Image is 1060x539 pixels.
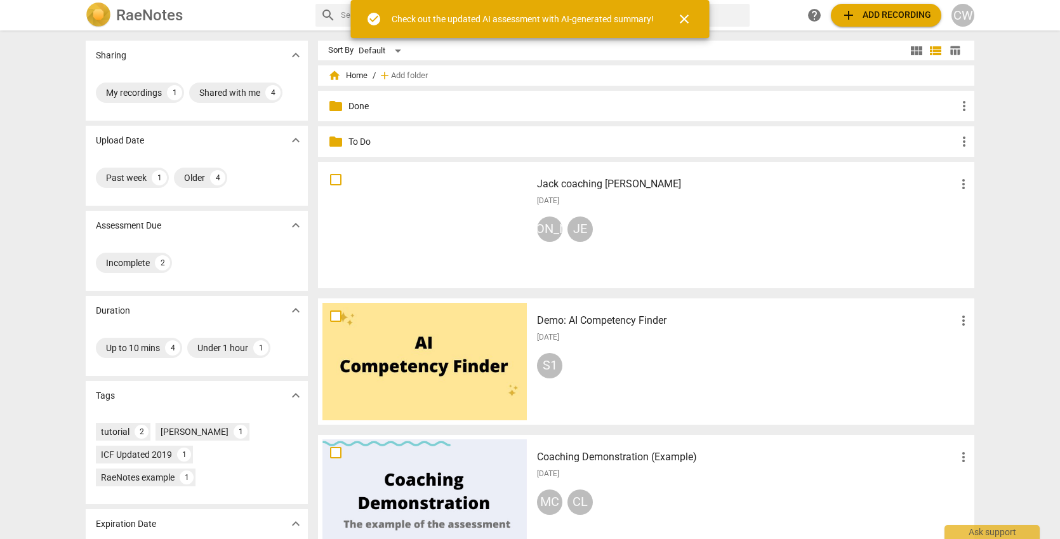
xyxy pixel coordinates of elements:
button: Show more [286,301,305,320]
button: Show more [286,386,305,405]
button: Show more [286,46,305,65]
p: Duration [96,304,130,317]
span: more_vert [957,98,972,114]
div: 1 [152,170,167,185]
div: My recordings [106,86,162,99]
div: 2 [135,425,149,439]
div: Default [359,41,406,61]
span: Add folder [391,71,428,81]
div: Incomplete [106,256,150,269]
span: home [328,69,341,82]
p: Expiration Date [96,517,156,531]
div: 1 [234,425,248,439]
div: S1 [537,353,562,378]
span: expand_more [288,218,303,233]
div: 2 [155,255,170,270]
h3: Coaching Demonstration (Example) [537,449,956,465]
button: Show more [286,216,305,235]
span: more_vert [957,134,972,149]
p: Done [348,100,957,113]
span: [DATE] [537,196,559,206]
a: Demo: AI Competency Finder[DATE]S1 [322,303,970,420]
div: MC [537,489,562,515]
p: Tags [96,389,115,403]
button: Show more [286,131,305,150]
p: Sharing [96,49,126,62]
div: ICF Updated 2019 [101,448,172,461]
button: Upload [831,4,941,27]
h2: RaeNotes [116,6,183,24]
span: [DATE] [537,332,559,343]
button: Table view [945,41,964,60]
span: more_vert [956,176,971,192]
span: expand_more [288,303,303,318]
button: Tile view [907,41,926,60]
span: close [677,11,692,27]
div: Past week [106,171,147,184]
span: / [373,71,376,81]
div: [PERSON_NAME] [537,216,562,242]
span: check_circle [366,11,381,27]
div: 1 [253,340,268,356]
button: Show more [286,514,305,533]
span: view_list [928,43,943,58]
p: Assessment Due [96,219,161,232]
div: CL [567,489,593,515]
span: add [378,69,391,82]
button: List view [926,41,945,60]
div: Under 1 hour [197,342,248,354]
a: LogoRaeNotes [86,3,305,28]
h3: Demo: AI Competency Finder [537,313,956,328]
span: search [321,8,336,23]
span: expand_more [288,516,303,531]
span: folder [328,134,343,149]
div: [PERSON_NAME] [161,425,229,438]
div: 4 [265,85,281,100]
span: more_vert [956,313,971,328]
span: help [807,8,822,23]
p: To Do [348,135,957,149]
span: Home [328,69,368,82]
span: view_module [909,43,924,58]
div: Shared with me [199,86,260,99]
div: Sort By [328,46,354,55]
button: CW [951,4,974,27]
div: 1 [180,470,194,484]
span: add [841,8,856,23]
a: Help [803,4,826,27]
div: Older [184,171,205,184]
span: table_chart [949,44,961,57]
div: 4 [165,340,180,356]
a: Jack coaching [PERSON_NAME][DATE][PERSON_NAME]JE [322,166,970,284]
span: Add recording [841,8,931,23]
div: JE [567,216,593,242]
span: expand_more [288,388,303,403]
p: Upload Date [96,134,144,147]
h3: Jack coaching Jeff [537,176,956,192]
div: 1 [167,85,182,100]
div: Up to 10 mins [106,342,160,354]
span: [DATE] [537,469,559,479]
span: more_vert [956,449,971,465]
div: tutorial [101,425,129,438]
button: Close [669,4,699,34]
div: 1 [177,448,191,462]
span: folder [328,98,343,114]
div: RaeNotes example [101,471,175,484]
div: Ask support [944,525,1040,539]
span: expand_more [288,48,303,63]
img: Logo [86,3,111,28]
div: Check out the updated AI assessment with AI-generated summary! [392,13,654,26]
span: expand_more [288,133,303,148]
div: 4 [210,170,225,185]
input: Search [341,5,745,25]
